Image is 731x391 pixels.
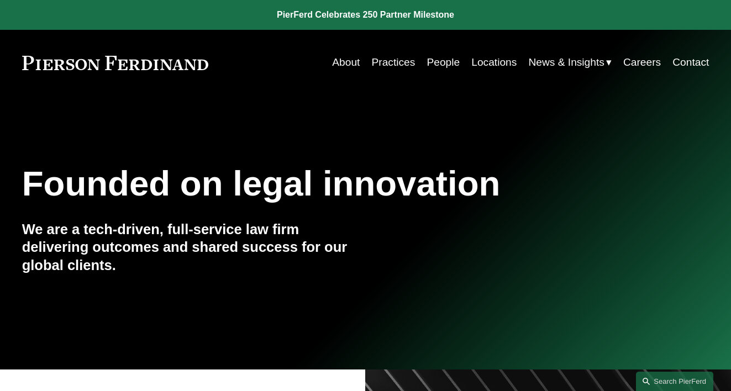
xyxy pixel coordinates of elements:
h4: We are a tech-driven, full-service law firm delivering outcomes and shared success for our global... [22,220,366,274]
span: News & Insights [528,53,604,72]
a: Locations [471,52,517,73]
a: Careers [623,52,661,73]
h1: Founded on legal innovation [22,163,595,204]
a: Practices [372,52,416,73]
a: People [427,52,460,73]
a: Contact [672,52,709,73]
a: folder dropdown [528,52,611,73]
a: Search this site [636,372,713,391]
a: About [332,52,360,73]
